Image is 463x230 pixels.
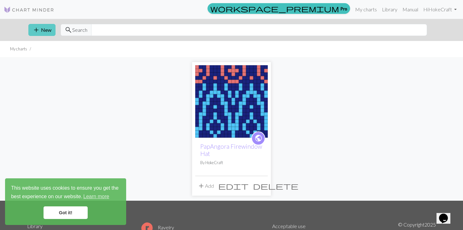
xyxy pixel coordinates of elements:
a: dismiss cookie message [44,206,88,219]
a: PapAngora Firewindow Hat [200,143,262,157]
a: Acceptable use [272,223,306,229]
a: Manual [400,3,421,16]
button: Delete [251,180,301,192]
span: This website uses cookies to ensure you get the best experience on our website. [11,184,120,201]
button: Edit [216,180,251,192]
a: PapAngora Firewindow Hat [195,98,268,104]
span: delete [253,181,298,190]
img: PapAngora Firewindow Hat [195,65,268,138]
a: My charts [353,3,379,16]
i: Edit [218,182,249,190]
iframe: chat widget [437,205,457,224]
span: add [32,26,40,34]
p: By HokeCraft [200,160,263,166]
span: add [197,181,205,190]
span: edit [218,181,249,190]
a: learn more about cookies [82,192,110,201]
span: Search [72,26,87,34]
span: workspace_premium [210,4,339,13]
span: public [255,133,262,143]
span: search [65,26,72,34]
a: public [251,131,265,145]
div: cookieconsent [5,178,126,225]
a: Library [27,223,43,229]
img: Logo [4,6,54,14]
li: My charts [10,46,27,52]
a: Library [379,3,400,16]
button: Add [195,180,216,192]
a: Pro [208,3,350,14]
i: public [255,132,262,145]
button: New [28,24,56,36]
a: HiHokeCraft [421,3,459,16]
